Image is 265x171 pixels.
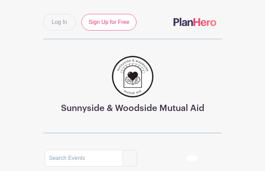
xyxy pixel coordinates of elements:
[174,18,217,26] img: logo-507f7623f17ff9eddc593b1ce0a138ce2505c220e1c5a4e2b4648c50719b7d32.svg
[43,14,76,31] a: Log In
[112,56,153,97] img: 256.png
[81,14,136,31] a: Sign Up for Free
[45,150,123,166] input: Search Events
[61,103,204,113] h3: Sunnyside & Woodside Mutual Aid
[186,155,221,161] div: order and view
